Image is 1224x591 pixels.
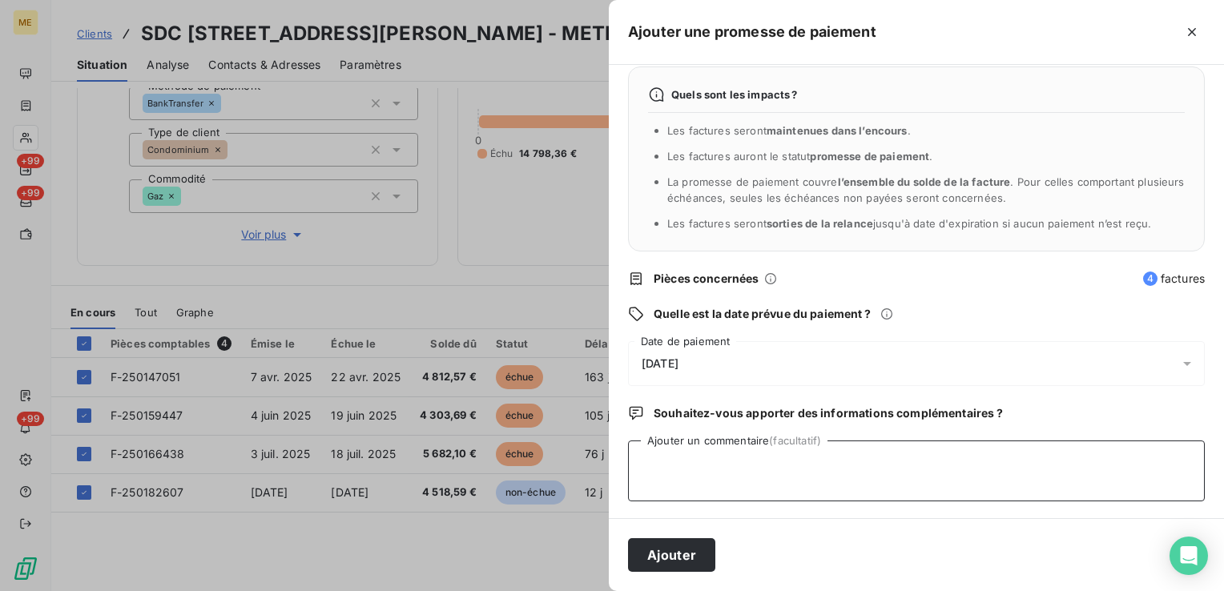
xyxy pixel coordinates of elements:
span: maintenues dans l’encours [767,124,908,137]
span: La promesse de paiement couvre . Pour celles comportant plusieurs échéances, seules les échéances... [667,175,1185,204]
span: Les factures seront . [667,124,911,137]
span: Souhaitez-vous apporter des informations complémentaires ? [654,405,1003,421]
button: Ajouter [628,538,715,572]
span: Quels sont les impacts ? [671,88,798,101]
span: l’ensemble du solde de la facture [838,175,1011,188]
span: Les factures auront le statut . [667,150,933,163]
span: [DATE] [642,357,678,370]
span: promesse de paiement [810,150,929,163]
span: Quelle est la date prévue du paiement ? [654,306,871,322]
span: Pièces concernées [654,271,759,287]
span: 4 [1143,271,1158,286]
div: Open Intercom Messenger [1170,537,1208,575]
span: sorties de la relance [767,217,873,230]
span: factures [1143,271,1205,287]
span: Les factures seront jusqu'à date d'expiration si aucun paiement n’est reçu. [667,217,1151,230]
h5: Ajouter une promesse de paiement [628,21,876,43]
